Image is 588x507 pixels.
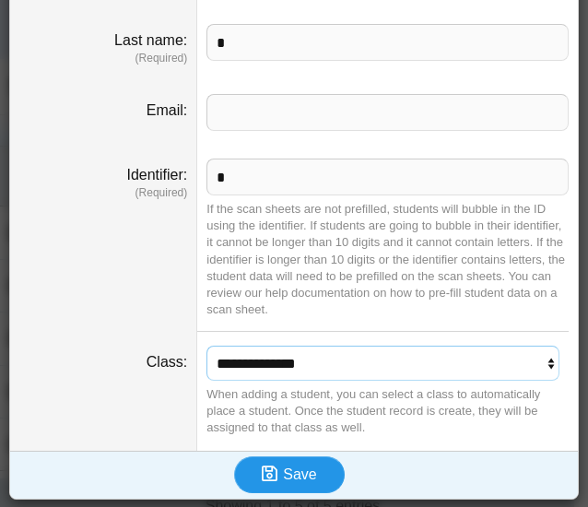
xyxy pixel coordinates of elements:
[147,354,187,370] label: Class
[283,466,316,482] span: Save
[19,51,187,66] dfn: (Required)
[147,102,187,118] label: Email
[234,456,345,493] button: Save
[114,32,187,48] label: Last name
[206,201,569,318] div: If the scan sheets are not prefilled, students will bubble in the ID using the identifier. If stu...
[19,185,187,201] dfn: (Required)
[206,386,569,437] div: When adding a student, you can select a class to automatically place a student. Once the student ...
[126,167,187,183] label: Identifier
